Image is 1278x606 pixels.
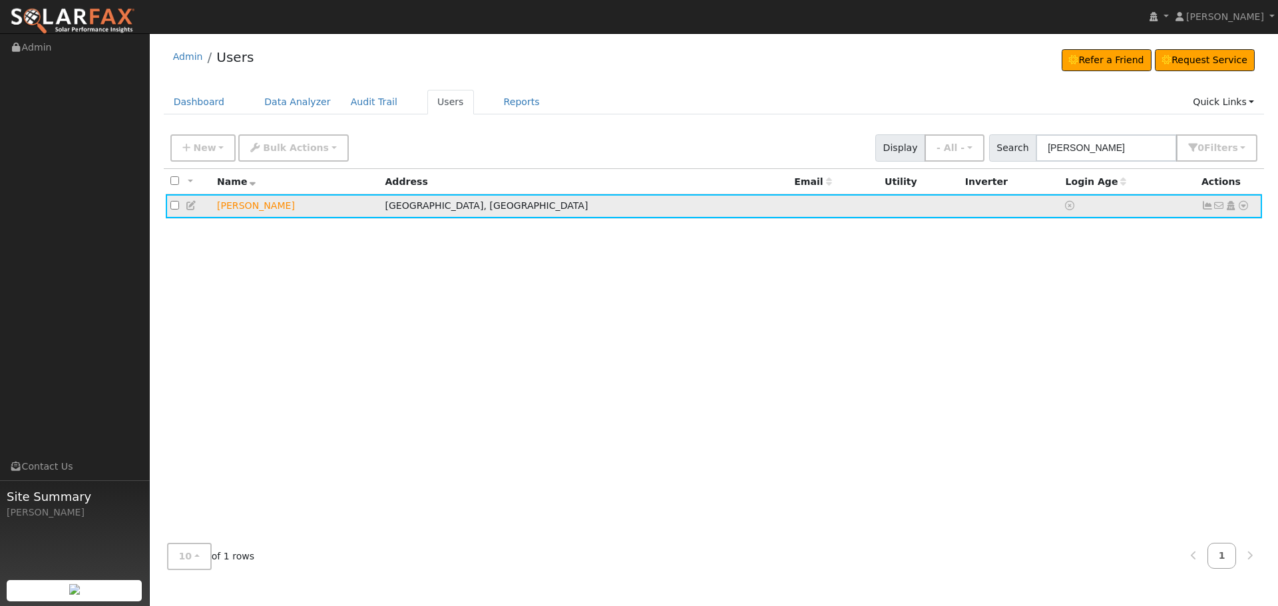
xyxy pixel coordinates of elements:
[1176,134,1257,162] button: 0Filters
[1237,199,1249,213] a: Other actions
[1183,90,1264,114] a: Quick Links
[494,90,550,114] a: Reports
[1207,543,1237,569] a: 1
[212,194,381,219] td: Lead
[1062,49,1152,72] a: Refer a Friend
[69,584,80,595] img: retrieve
[965,175,1056,189] div: Inverter
[427,90,474,114] a: Users
[925,134,984,162] button: - All -
[7,488,142,506] span: Site Summary
[238,134,348,162] button: Bulk Actions
[341,90,407,114] a: Audit Trail
[193,142,216,153] span: New
[10,7,135,35] img: SolarFax
[875,134,925,162] span: Display
[1204,142,1238,153] span: Filter
[1065,200,1077,211] a: No login access
[1186,11,1264,22] span: [PERSON_NAME]
[989,134,1036,162] span: Search
[1036,134,1177,162] input: Search
[179,551,192,561] span: 10
[170,134,236,162] button: New
[1232,142,1237,153] span: s
[794,176,831,187] span: Email
[186,200,198,211] a: Edit User
[1065,176,1126,187] span: Days since last login
[380,194,789,219] td: [GEOGRAPHIC_DATA], [GEOGRAPHIC_DATA]
[1155,49,1255,72] a: Request Service
[263,142,329,153] span: Bulk Actions
[173,51,203,62] a: Admin
[885,175,956,189] div: Utility
[1201,200,1213,211] a: Not connected
[7,506,142,520] div: [PERSON_NAME]
[1213,201,1225,210] i: No email address
[1225,200,1237,211] a: Login As
[1201,175,1257,189] div: Actions
[385,175,785,189] div: Address
[217,176,256,187] span: Name
[216,49,254,65] a: Users
[167,543,255,570] span: of 1 rows
[167,543,212,570] button: 10
[254,90,341,114] a: Data Analyzer
[164,90,235,114] a: Dashboard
